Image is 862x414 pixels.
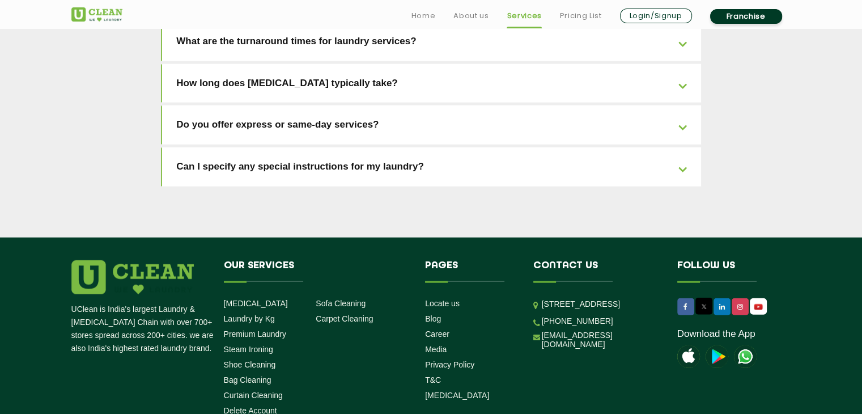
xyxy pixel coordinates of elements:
[560,9,602,23] a: Pricing List
[706,345,728,368] img: playstoreicon.png
[542,331,660,349] a: [EMAIL_ADDRESS][DOMAIN_NAME]
[425,375,441,385] a: T&C
[507,9,541,23] a: Services
[425,360,474,369] a: Privacy Policy
[224,260,409,282] h4: Our Services
[425,329,449,339] a: Career
[71,303,215,355] p: UClean is India's largest Laundry & [MEDICAL_DATA] Chain with over 700+ stores spread across 200+...
[425,260,516,282] h4: Pages
[542,316,613,326] a: [PHONE_NUMBER]
[224,299,288,308] a: [MEDICAL_DATA]
[316,299,366,308] a: Sofa Cleaning
[224,345,273,354] a: Steam Ironing
[224,329,287,339] a: Premium Laundry
[162,147,701,187] a: Can I specify any special instructions for my laundry?
[425,299,460,308] a: Locate us
[453,9,489,23] a: About us
[224,391,283,400] a: Curtain Cleaning
[316,314,373,323] a: Carpet Cleaning
[162,22,701,61] a: What are the turnaround times for laundry services?
[677,345,700,368] img: apple-icon.png
[425,391,489,400] a: [MEDICAL_DATA]
[734,345,757,368] img: UClean Laundry and Dry Cleaning
[162,105,701,145] a: Do you offer express or same-day services?
[677,260,777,282] h4: Follow us
[710,9,782,24] a: Franchise
[162,64,701,103] a: How long does [MEDICAL_DATA] typically take?
[71,260,194,294] img: logo.png
[751,301,766,313] img: UClean Laundry and Dry Cleaning
[533,260,660,282] h4: Contact us
[71,7,122,22] img: UClean Laundry and Dry Cleaning
[425,314,441,323] a: Blog
[542,298,660,311] p: [STREET_ADDRESS]
[224,314,275,323] a: Laundry by Kg
[620,9,692,23] a: Login/Signup
[425,345,447,354] a: Media
[224,360,276,369] a: Shoe Cleaning
[677,328,755,340] a: Download the App
[411,9,436,23] a: Home
[224,375,271,385] a: Bag Cleaning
